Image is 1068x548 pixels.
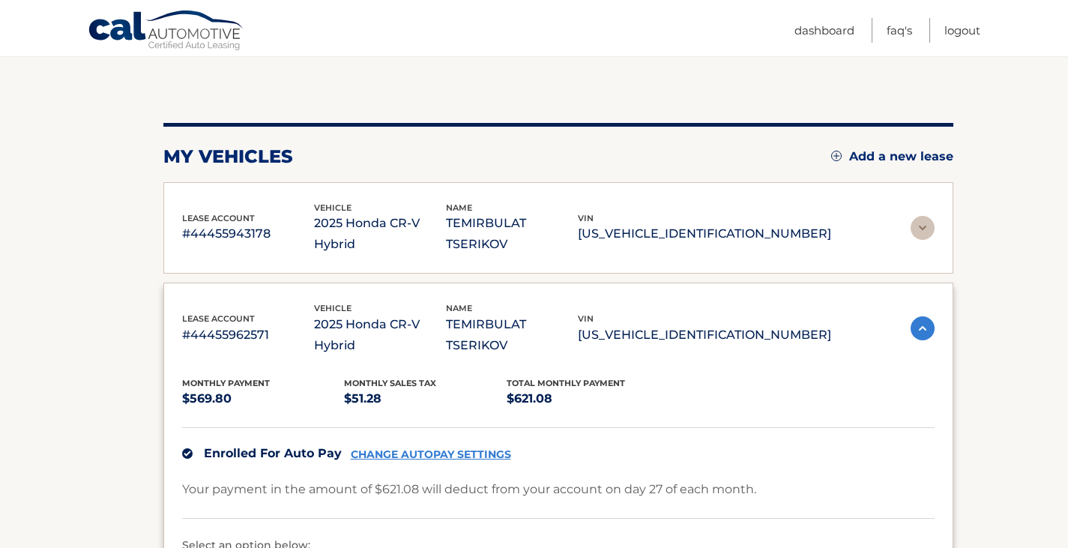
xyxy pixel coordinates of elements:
[182,479,756,500] p: Your payment in the amount of $621.08 will deduct from your account on day 27 of each month.
[314,202,352,213] span: vehicle
[578,313,594,324] span: vin
[446,202,472,213] span: name
[344,388,507,409] p: $51.28
[446,314,578,356] p: TEMIRBULAT TSERIKOV
[578,213,594,223] span: vin
[911,316,935,340] img: accordion-active.svg
[182,388,345,409] p: $569.80
[314,303,352,313] span: vehicle
[182,448,193,459] img: check.svg
[831,151,842,161] img: add.svg
[944,18,980,43] a: Logout
[831,149,953,164] a: Add a new lease
[887,18,912,43] a: FAQ's
[446,213,578,255] p: TEMIRBULAT TSERIKOV
[182,325,314,346] p: #44455962571
[578,325,831,346] p: [US_VEHICLE_IDENTIFICATION_NUMBER]
[507,378,625,388] span: Total Monthly Payment
[204,446,342,460] span: Enrolled For Auto Pay
[182,223,314,244] p: #44455943178
[578,223,831,244] p: [US_VEHICLE_IDENTIFICATION_NUMBER]
[344,378,436,388] span: Monthly sales Tax
[182,313,255,324] span: lease account
[182,378,270,388] span: Monthly Payment
[446,303,472,313] span: name
[911,216,935,240] img: accordion-rest.svg
[314,314,446,356] p: 2025 Honda CR-V Hybrid
[794,18,854,43] a: Dashboard
[351,448,511,461] a: CHANGE AUTOPAY SETTINGS
[182,213,255,223] span: lease account
[314,213,446,255] p: 2025 Honda CR-V Hybrid
[88,10,245,53] a: Cal Automotive
[163,145,293,168] h2: my vehicles
[507,388,669,409] p: $621.08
